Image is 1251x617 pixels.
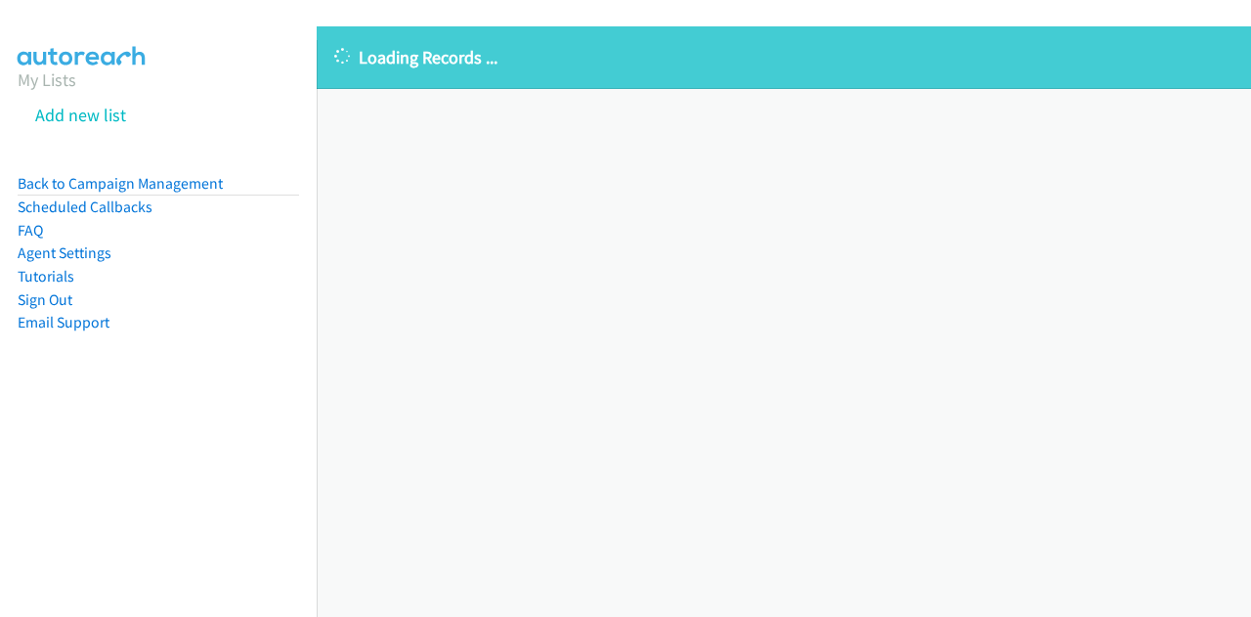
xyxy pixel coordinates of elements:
[18,290,72,309] a: Sign Out
[18,174,223,193] a: Back to Campaign Management
[18,313,109,331] a: Email Support
[18,267,74,286] a: Tutorials
[18,68,76,91] a: My Lists
[18,198,152,216] a: Scheduled Callbacks
[18,221,43,240] a: FAQ
[35,104,126,126] a: Add new list
[334,44,1233,70] p: Loading Records ...
[18,243,111,262] a: Agent Settings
